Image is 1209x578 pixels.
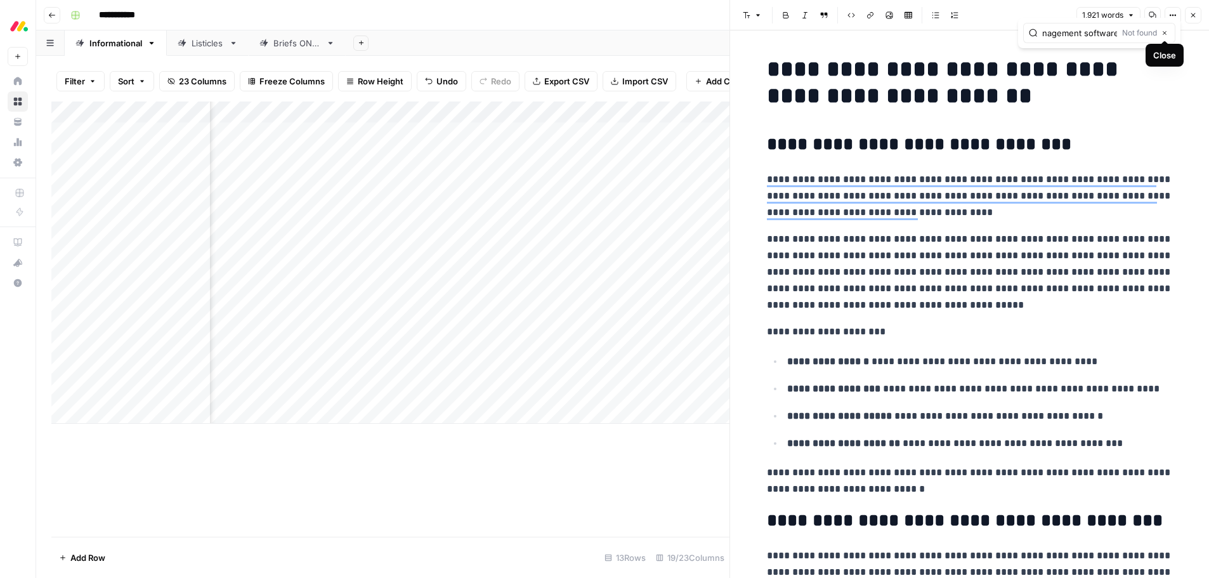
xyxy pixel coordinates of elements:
[273,37,321,49] div: Briefs ONLY
[338,71,412,91] button: Row Height
[686,71,763,91] button: Add Column
[110,71,154,91] button: Sort
[1122,27,1157,39] span: Not found
[56,71,105,91] button: Filter
[358,75,403,88] span: Row Height
[1076,7,1140,23] button: 1,921 words
[599,548,651,568] div: 13 Rows
[167,30,249,56] a: Listicles
[8,253,28,273] button: What's new?
[706,75,755,88] span: Add Column
[8,152,28,173] a: Settings
[436,75,458,88] span: Undo
[240,71,333,91] button: Freeze Columns
[89,37,142,49] div: Informational
[259,75,325,88] span: Freeze Columns
[491,75,511,88] span: Redo
[8,15,30,37] img: Monday.com Logo
[471,71,520,91] button: Redo
[51,548,113,568] button: Add Row
[622,75,668,88] span: Import CSV
[8,10,28,42] button: Workspace: Monday.com
[192,37,224,49] div: Listicles
[159,71,235,91] button: 23 Columns
[8,253,27,272] div: What's new?
[8,71,28,91] a: Home
[1043,27,1117,39] input: Search
[249,30,346,56] a: Briefs ONLY
[651,548,729,568] div: 19/23 Columns
[179,75,226,88] span: 23 Columns
[65,75,85,88] span: Filter
[8,112,28,132] a: Your Data
[544,75,589,88] span: Export CSV
[1082,10,1123,21] span: 1,921 words
[118,75,134,88] span: Sort
[417,71,466,91] button: Undo
[8,273,28,293] button: Help + Support
[8,132,28,152] a: Usage
[8,91,28,112] a: Browse
[70,551,105,564] span: Add Row
[8,232,28,253] a: AirOps Academy
[65,30,167,56] a: Informational
[525,71,598,91] button: Export CSV
[1153,49,1176,62] div: Close
[603,71,676,91] button: Import CSV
